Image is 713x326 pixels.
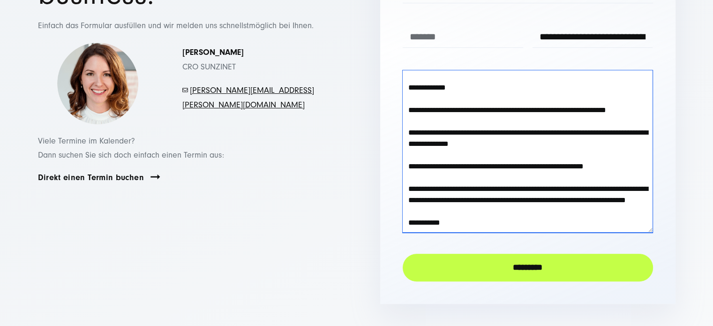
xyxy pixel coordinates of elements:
[188,85,190,95] span: -
[182,85,314,110] a: [PERSON_NAME][EMAIL_ADDRESS][PERSON_NAME][DOMAIN_NAME]
[182,45,315,74] p: CRO SUNZINET
[38,172,144,183] a: Direkt einen Termin buchen
[57,43,139,125] img: Simona-kontakt-page-picture
[182,47,244,57] strong: [PERSON_NAME]
[38,136,224,160] span: Viele Termine im Kalender? Dann suchen Sie sich doch einfach einen Termin aus:
[38,21,314,30] span: Einfach das Formular ausfüllen und wir melden uns schnellstmöglich bei Ihnen.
